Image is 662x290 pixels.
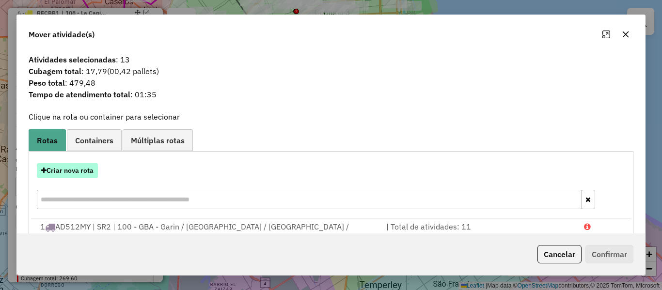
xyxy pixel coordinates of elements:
span: : 17,79 [23,65,639,77]
span: Mover atividade(s) [29,29,95,40]
span: Containers [75,137,113,144]
span: : 01:35 [23,89,639,100]
strong: Tempo de atendimento total [29,90,130,99]
div: | Total de atividades: 11 [380,221,578,244]
label: Clique na rota ou container para selecionar [29,111,180,122]
span: Rotas [37,137,58,144]
span: AD512MY | SR2 | 100 - GBA - Garin / [GEOGRAPHIC_DATA] / [GEOGRAPHIC_DATA] / [GEOGRAPHIC_DATA] [40,222,349,243]
strong: Peso total [29,78,65,88]
button: Cancelar [537,245,582,263]
strong: Atividades selecionadas [29,55,116,64]
span: : 479,48 [23,77,639,89]
strong: Cubagem total [29,66,81,76]
span: (00,42 pallets) [107,66,159,76]
div: 1 [34,221,380,244]
span: Múltiplas rotas [131,137,185,144]
button: Criar nova rota [37,163,98,178]
span: : 13 [23,54,639,65]
i: Porcentagens após mover as atividades: Cubagem: 75,45% Peso: 146,48% [584,223,591,230]
button: Maximize [599,27,614,42]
